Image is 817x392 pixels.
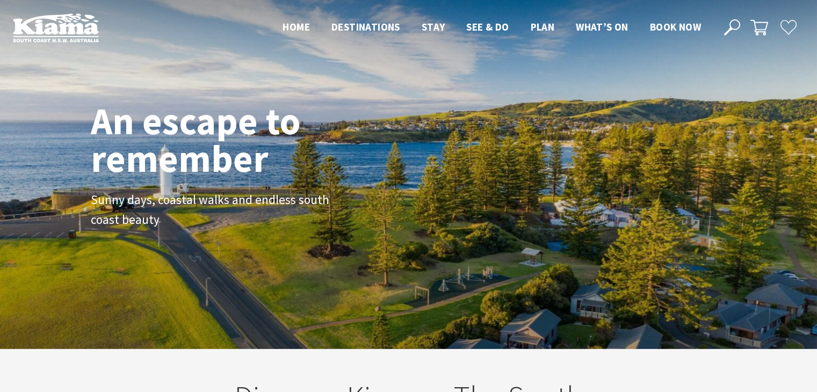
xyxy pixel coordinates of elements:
p: Sunny days, coastal walks and endless south coast beauty [91,190,332,230]
span: See & Do [466,20,509,33]
span: Home [283,20,310,33]
span: Destinations [331,20,400,33]
span: What’s On [576,20,628,33]
img: Kiama Logo [13,13,99,42]
h1: An escape to remember [91,102,386,177]
span: Stay [422,20,445,33]
span: Plan [531,20,555,33]
nav: Main Menu [272,19,712,37]
span: Book now [650,20,701,33]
